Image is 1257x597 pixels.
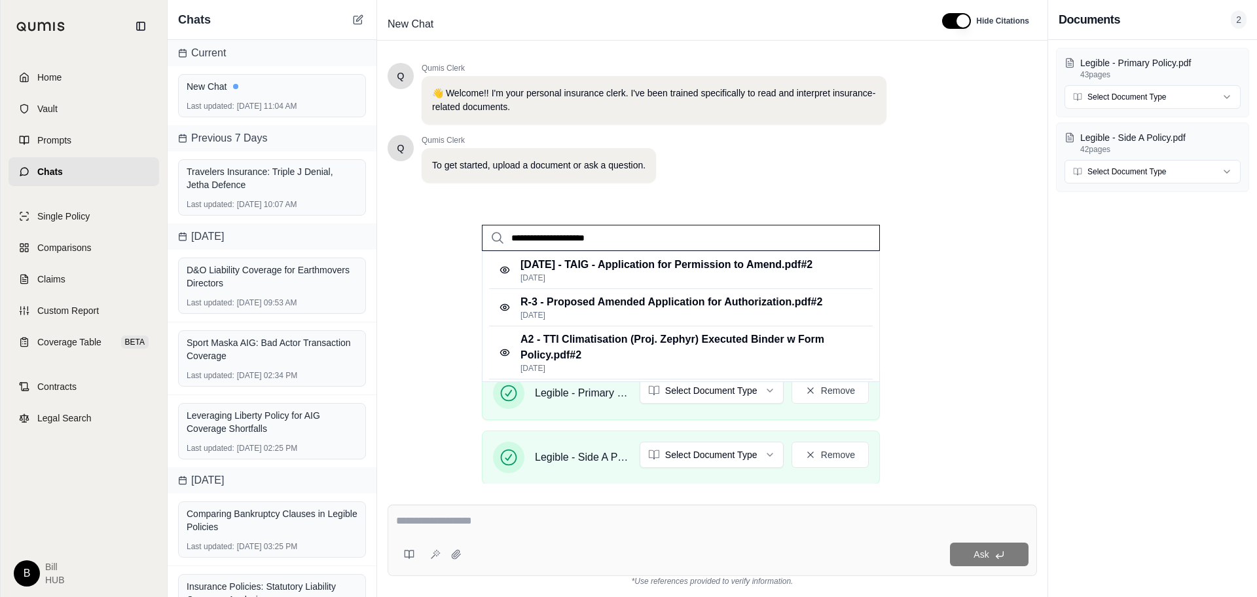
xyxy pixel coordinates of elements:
[422,135,656,145] span: Qumis Clerk
[1080,56,1241,69] p: Legible - Primary Policy.pdf
[187,443,234,453] span: Last updated:
[9,404,159,433] a: Legal Search
[9,328,159,356] a: Coverage TableBETA
[432,159,646,172] p: To get started, upload a document or ask a question.
[792,377,869,404] button: Remove
[397,69,405,83] span: Hello
[382,14,439,35] span: New Chat
[187,443,357,453] div: [DATE] 02:25 PM
[520,332,849,363] p: A2 - TTI Climatisation (Proj. Zephyr) Executed Binder w Form Policy.pdf #2
[168,125,376,151] div: Previous 7 Days
[520,257,812,273] p: [DATE] - TAIG - Application for Permission to Amend.pdf #2
[187,370,234,381] span: Last updated:
[9,94,159,123] a: Vault
[187,541,234,552] span: Last updated:
[9,63,159,92] a: Home
[1065,56,1241,80] button: Legible - Primary Policy.pdf43pages
[37,241,91,254] span: Comparisons
[422,63,886,73] span: Qumis Clerk
[16,22,65,31] img: Qumis Logo
[187,336,357,362] div: Sport Maska AIG: Bad Actor Transaction Coverage
[1080,69,1241,80] p: 43 pages
[1065,131,1241,155] button: Legible - Side A Policy.pdf42pages
[187,370,357,381] div: [DATE] 02:34 PM
[9,372,159,401] a: Contracts
[168,223,376,250] div: [DATE]
[520,310,822,320] p: [DATE]
[121,336,149,349] span: BETA
[520,363,849,374] p: [DATE]
[792,442,869,468] button: Remove
[37,412,92,425] span: Legal Search
[9,157,159,186] a: Chats
[520,273,812,283] p: [DATE]
[382,14,926,35] div: Edit Title
[37,273,65,286] span: Claims
[1231,10,1247,29] span: 2
[45,560,65,573] span: Bill
[187,263,357,290] div: D&O Liability Coverage for Earthmovers Directors
[37,71,62,84] span: Home
[9,265,159,294] a: Claims
[187,199,357,210] div: [DATE] 10:07 AM
[520,294,822,310] p: R-3 - Proposed Amended Application for Authorization.pdf #2
[1080,131,1241,144] p: Legible - Side A Policy.pdf
[37,134,71,147] span: Prompts
[1080,144,1241,155] p: 42 pages
[187,507,357,533] div: Comparing Bankruptcy Clauses in Legible Policies
[976,16,1029,26] span: Hide Citations
[187,541,357,552] div: [DATE] 03:25 PM
[130,16,151,37] button: Collapse sidebar
[37,380,77,393] span: Contracts
[37,165,63,178] span: Chats
[168,467,376,493] div: [DATE]
[974,549,989,560] span: Ask
[350,12,366,28] button: New Chat
[9,202,159,231] a: Single Policy
[187,80,357,93] div: New Chat
[187,298,357,308] div: [DATE] 09:53 AM
[535,450,629,465] span: Legible - Side A Policy.pdf
[187,199,234,210] span: Last updated:
[37,102,58,115] span: Vault
[397,142,405,155] span: Hello
[187,101,357,111] div: [DATE] 11:04 AM
[187,409,357,435] div: Leveraging Liberty Policy for AIG Coverage Shortfalls
[168,40,376,66] div: Current
[37,210,90,223] span: Single Policy
[432,87,876,114] p: 👋 Welcome!! I'm your personal insurance clerk. I've been trained specifically to read and interpr...
[388,576,1037,587] div: *Use references provided to verify information.
[535,385,629,401] span: Legible - Primary Policy.pdf
[37,336,101,349] span: Coverage Table
[178,10,211,29] span: Chats
[187,101,234,111] span: Last updated:
[1059,10,1120,29] h3: Documents
[14,560,40,587] div: B
[950,543,1029,566] button: Ask
[45,573,65,587] span: HUB
[9,233,159,262] a: Comparisons
[9,296,159,325] a: Custom Report
[187,298,234,308] span: Last updated:
[187,165,357,191] div: Travelers Insurance: Triple J Denial, Jetha Defence
[9,126,159,155] a: Prompts
[37,304,99,317] span: Custom Report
